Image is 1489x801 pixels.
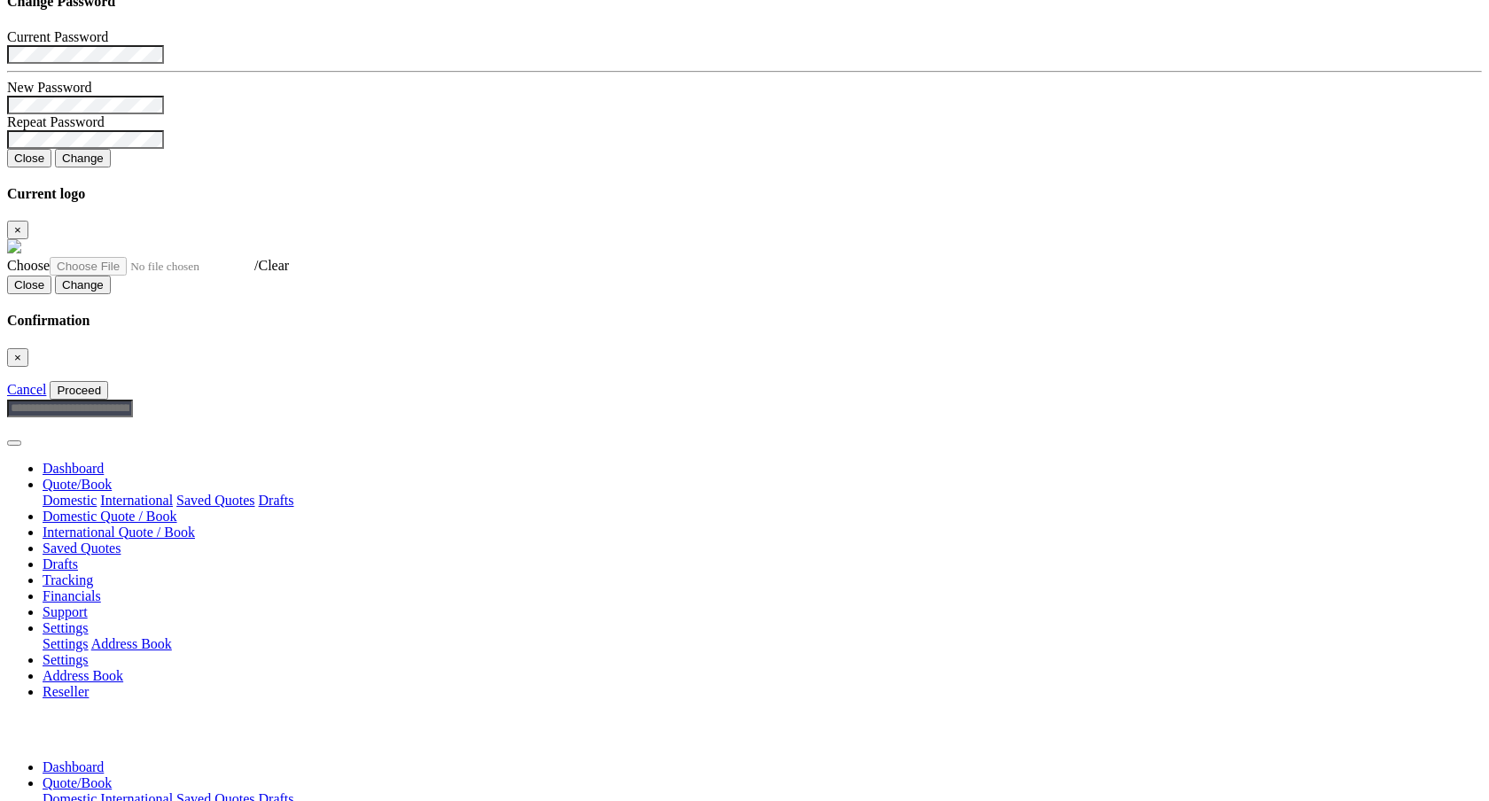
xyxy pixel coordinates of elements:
label: Current Password [7,29,108,44]
a: International [100,493,173,508]
a: Address Book [91,636,172,651]
button: Change [55,149,111,167]
a: Cancel [7,382,46,397]
a: Settings [43,652,89,667]
a: Saved Quotes [43,540,121,556]
div: Quote/Book [43,493,1482,509]
h4: Current logo [7,186,1482,202]
button: Close [7,149,51,167]
button: Proceed [50,381,108,400]
a: Quote/Book [43,477,112,492]
a: Address Book [43,668,123,683]
button: Toggle navigation [7,440,21,446]
a: Settings [43,620,89,635]
a: Choose [7,258,254,273]
button: Close [7,221,28,239]
div: Quote/Book [43,636,1482,652]
a: Domestic Quote / Book [43,509,177,524]
a: International Quote / Book [43,525,195,540]
a: Quote/Book [43,775,112,790]
a: Reseller [43,684,89,699]
a: Financials [43,588,101,603]
a: Saved Quotes [176,493,254,508]
button: Close [7,348,28,367]
label: Repeat Password [7,114,105,129]
label: New Password [7,80,92,95]
a: Dashboard [43,461,104,476]
h4: Confirmation [7,313,1482,329]
button: Change [55,276,111,294]
div: / [7,257,1482,276]
a: Domestic [43,493,97,508]
button: Close [7,276,51,294]
a: Settings [43,636,89,651]
img: GetCustomerLogo [7,239,21,253]
a: Tracking [43,572,93,587]
a: Drafts [259,493,294,508]
a: Dashboard [43,759,104,774]
a: Drafts [43,556,78,572]
span: × [14,223,21,237]
a: Support [43,604,88,619]
a: Clear [258,258,289,273]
